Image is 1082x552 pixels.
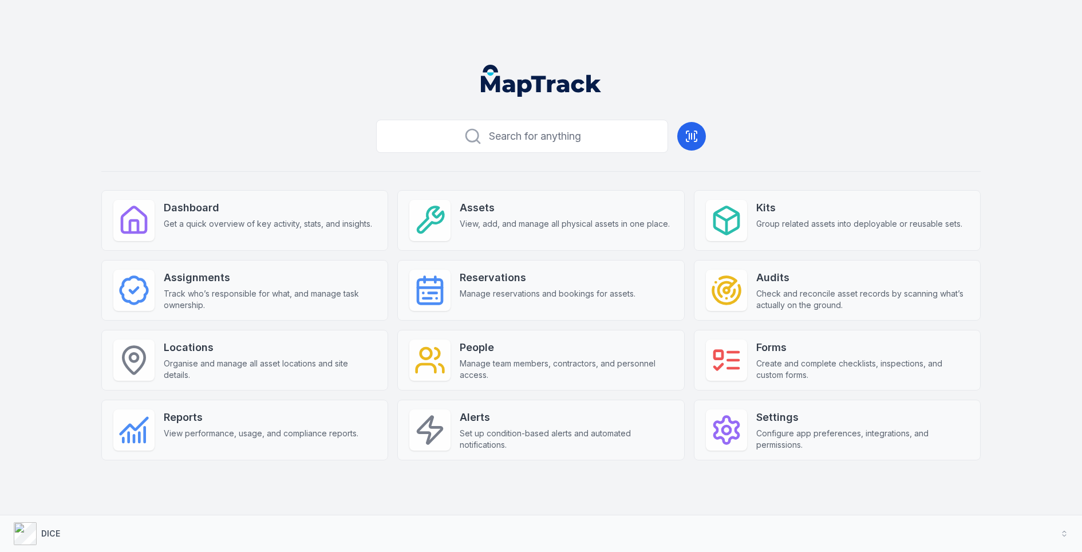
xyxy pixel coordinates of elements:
strong: Audits [756,270,969,286]
span: Manage team members, contractors, and personnel access. [460,358,672,381]
a: AssignmentsTrack who’s responsible for what, and manage task ownership. [101,260,388,321]
a: PeopleManage team members, contractors, and personnel access. [397,330,684,391]
strong: Settings [756,409,969,425]
strong: Assignments [164,270,376,286]
a: FormsCreate and complete checklists, inspections, and custom forms. [694,330,981,391]
a: LocationsOrganise and manage all asset locations and site details. [101,330,388,391]
strong: Reports [164,409,358,425]
strong: Kits [756,200,962,216]
span: Track who’s responsible for what, and manage task ownership. [164,288,376,311]
nav: Global [463,65,619,97]
span: View performance, usage, and compliance reports. [164,428,358,439]
strong: Alerts [460,409,672,425]
strong: Assets [460,200,670,216]
a: KitsGroup related assets into deployable or reusable sets. [694,190,981,251]
strong: Locations [164,340,376,356]
span: Get a quick overview of key activity, stats, and insights. [164,218,372,230]
a: SettingsConfigure app preferences, integrations, and permissions. [694,400,981,460]
span: View, add, and manage all physical assets in one place. [460,218,670,230]
span: Set up condition-based alerts and automated notifications. [460,428,672,451]
button: Search for anything [376,120,668,153]
a: DashboardGet a quick overview of key activity, stats, and insights. [101,190,388,251]
span: Group related assets into deployable or reusable sets. [756,218,962,230]
span: Configure app preferences, integrations, and permissions. [756,428,969,451]
span: Search for anything [489,128,581,144]
strong: Reservations [460,270,635,286]
strong: Dashboard [164,200,372,216]
span: Check and reconcile asset records by scanning what’s actually on the ground. [756,288,969,311]
strong: People [460,340,672,356]
span: Organise and manage all asset locations and site details. [164,358,376,381]
strong: DICE [41,529,60,538]
a: AlertsSet up condition-based alerts and automated notifications. [397,400,684,460]
a: AssetsView, add, and manage all physical assets in one place. [397,190,684,251]
strong: Forms [756,340,969,356]
a: AuditsCheck and reconcile asset records by scanning what’s actually on the ground. [694,260,981,321]
span: Create and complete checklists, inspections, and custom forms. [756,358,969,381]
a: ReportsView performance, usage, and compliance reports. [101,400,388,460]
span: Manage reservations and bookings for assets. [460,288,635,299]
a: ReservationsManage reservations and bookings for assets. [397,260,684,321]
